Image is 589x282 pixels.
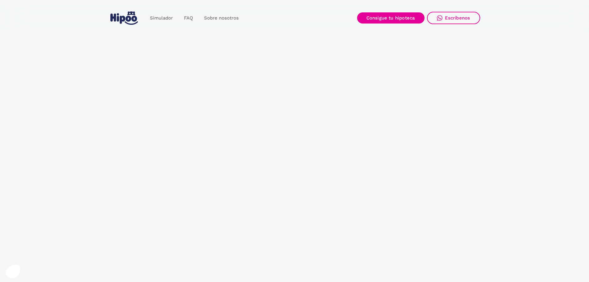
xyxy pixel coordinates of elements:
[427,12,480,24] a: Escríbenos
[198,12,244,24] a: Sobre nosotros
[445,15,470,21] div: Escríbenos
[178,12,198,24] a: FAQ
[144,12,178,24] a: Simulador
[357,12,425,24] a: Consigue tu hipoteca
[109,9,139,27] a: home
